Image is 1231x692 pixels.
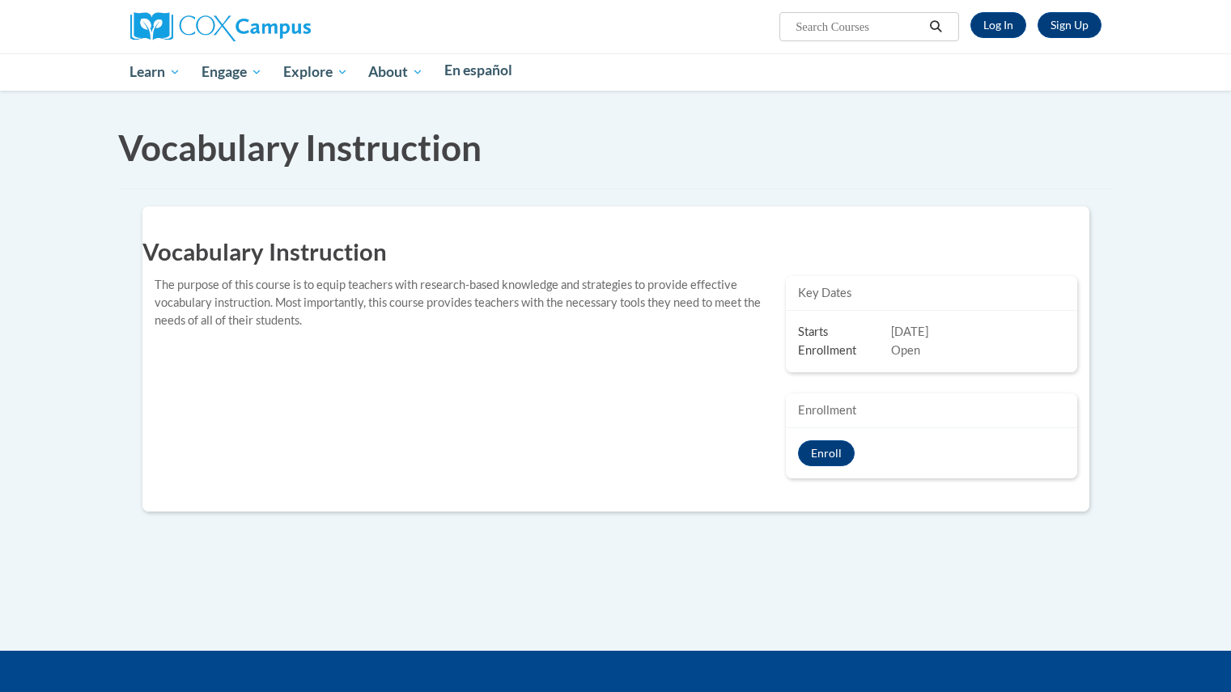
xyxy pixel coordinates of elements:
a: Log In [970,12,1026,38]
a: Engage [191,53,273,91]
span: Enrollment [798,342,891,360]
button: Vocabulary Instruction [798,440,855,466]
div: Key Dates [786,276,1077,311]
span: Starts [798,324,891,342]
span: Learn [129,62,180,82]
i:  [928,21,943,33]
img: Cox Campus [130,12,311,41]
span: Vocabulary Instruction [118,126,482,168]
a: Cox Campus [130,19,311,32]
span: Explore [283,62,348,82]
div: Main menu [106,53,1126,91]
a: En español [434,53,523,87]
a: Explore [273,53,359,91]
span: Open [891,343,920,357]
div: Enrollment [786,393,1077,428]
span: About [368,62,423,82]
span: Engage [202,62,262,82]
input: Search Courses [794,17,923,36]
button: Search [923,17,948,36]
div: The purpose of this course is to equip teachers with research-based knowledge and strategies to p... [142,276,774,329]
span: En español [444,62,512,79]
a: Register [1038,12,1102,38]
h1: Vocabulary Instruction [142,235,1089,268]
span: [DATE] [891,325,928,338]
a: About [358,53,434,91]
a: Learn [120,53,192,91]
